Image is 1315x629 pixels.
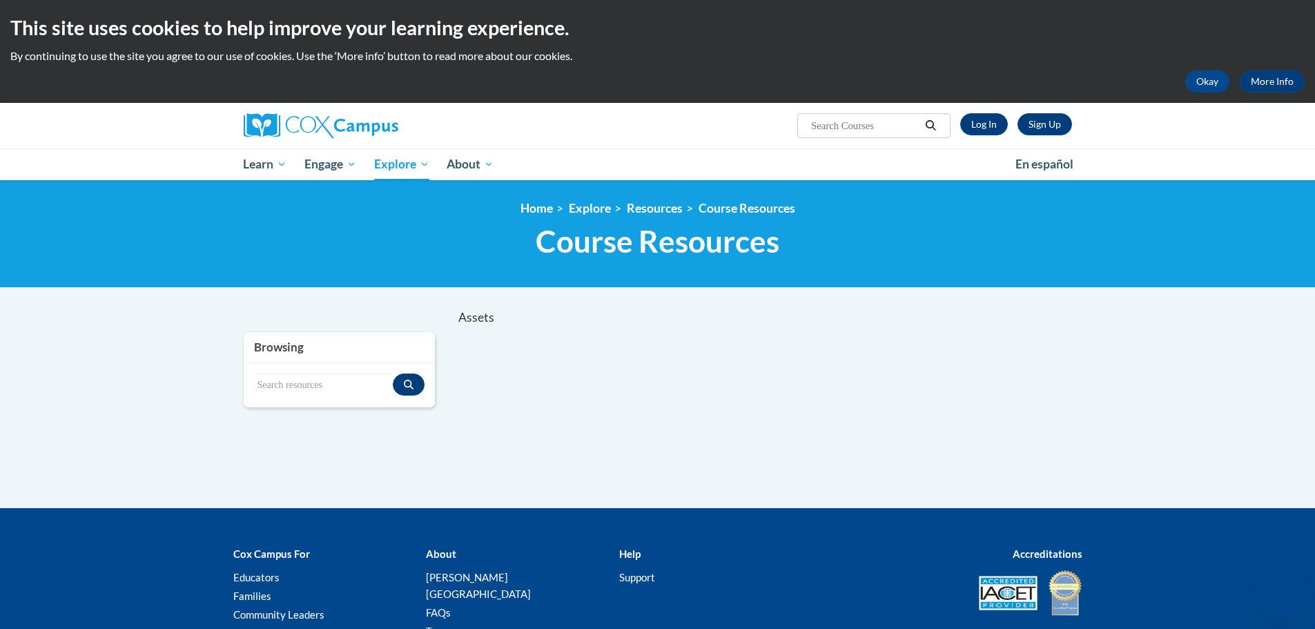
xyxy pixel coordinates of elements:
a: Course Resources [699,201,795,215]
a: Learn [235,148,296,180]
a: Explore [569,201,611,215]
a: Home [520,201,553,215]
a: Register [1017,113,1072,135]
a: Educators [233,571,280,583]
span: About [447,156,494,173]
b: About [426,548,456,560]
iframe: Button to launch messaging window [1260,574,1304,618]
img: Accredited IACET® Provider [979,576,1038,610]
b: Help [619,548,641,560]
input: Search resources [254,374,393,397]
a: En español [1006,150,1082,179]
b: Cox Campus For [233,548,310,560]
img: IDA® Accredited [1048,569,1082,617]
h3: Browsing [254,339,425,356]
span: Engage [304,156,356,173]
button: Okay [1185,70,1229,93]
a: [PERSON_NAME][GEOGRAPHIC_DATA] [426,571,531,600]
a: Support [619,571,655,583]
a: About [438,148,503,180]
a: Explore [365,148,438,180]
a: Engage [295,148,365,180]
span: Explore [374,156,429,173]
h2: This site uses cookies to help improve your learning experience. [10,14,1305,41]
a: Cox Campus [244,113,506,138]
button: Search resources [393,374,425,396]
a: Log In [960,113,1008,135]
a: Resources [627,201,683,215]
a: Families [233,590,271,602]
span: Assets [458,310,494,325]
span: Course Resources [536,223,779,260]
a: More Info [1240,70,1305,93]
input: Search Courses [810,117,920,134]
span: En español [1015,157,1073,171]
button: Search [920,117,941,134]
span: Learn [243,156,286,173]
div: Main menu [223,148,1093,180]
p: By continuing to use the site you agree to our use of cookies. Use the ‘More info’ button to read... [10,48,1305,64]
img: Cox Campus [244,113,398,138]
b: Accreditations [1013,548,1082,560]
a: Community Leaders [233,608,324,621]
a: FAQs [426,606,451,619]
